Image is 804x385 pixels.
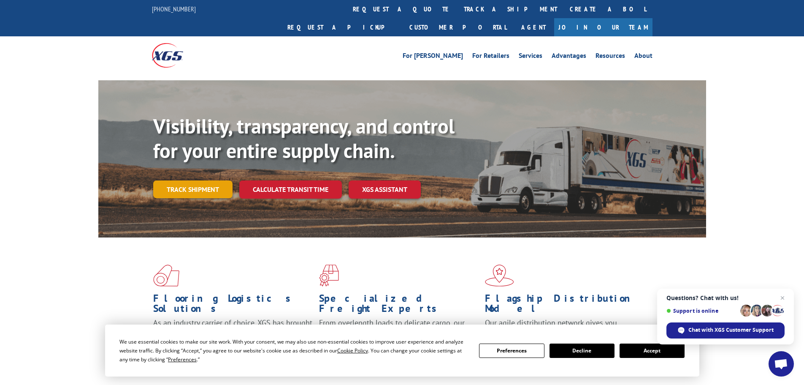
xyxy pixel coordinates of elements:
span: As an industry carrier of choice, XGS has brought innovation and dedication to flooring logistics... [153,318,312,348]
a: Resources [596,52,625,62]
b: Visibility, transparency, and control for your entire supply chain. [153,113,455,164]
span: Questions? Chat with us! [666,295,785,301]
span: Support is online [666,308,737,314]
a: Advantages [552,52,586,62]
a: Agent [513,18,554,36]
a: Services [519,52,542,62]
a: XGS ASSISTANT [349,180,421,199]
span: Our agile distribution network gives you nationwide inventory management on demand. [485,318,640,338]
img: xgs-icon-focused-on-flooring-red [319,265,339,287]
h1: Specialized Freight Experts [319,293,479,318]
div: Open chat [769,351,794,377]
img: xgs-icon-total-supply-chain-intelligence-red [153,265,179,287]
h1: Flooring Logistics Solutions [153,293,313,318]
a: Customer Portal [403,18,513,36]
p: From overlength loads to delicate cargo, our experienced staff knows the best way to move your fr... [319,318,479,355]
button: Preferences [479,344,544,358]
div: Cookie Consent Prompt [105,325,699,377]
a: Track shipment [153,180,233,198]
div: We use essential cookies to make our site work. With your consent, we may also use non-essential ... [119,337,469,364]
img: xgs-icon-flagship-distribution-model-red [485,265,514,287]
div: Chat with XGS Customer Support [666,322,785,339]
a: Calculate transit time [239,180,342,199]
a: Request a pickup [281,18,403,36]
span: Cookie Policy [337,347,368,354]
a: [PHONE_NUMBER] [152,5,196,13]
button: Decline [550,344,615,358]
a: About [634,52,652,62]
span: Chat with XGS Customer Support [688,326,774,334]
span: Close chat [777,293,788,303]
h1: Flagship Distribution Model [485,293,644,318]
button: Accept [620,344,685,358]
a: For Retailers [472,52,509,62]
span: Preferences [168,356,197,363]
a: Join Our Team [554,18,652,36]
a: For [PERSON_NAME] [403,52,463,62]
